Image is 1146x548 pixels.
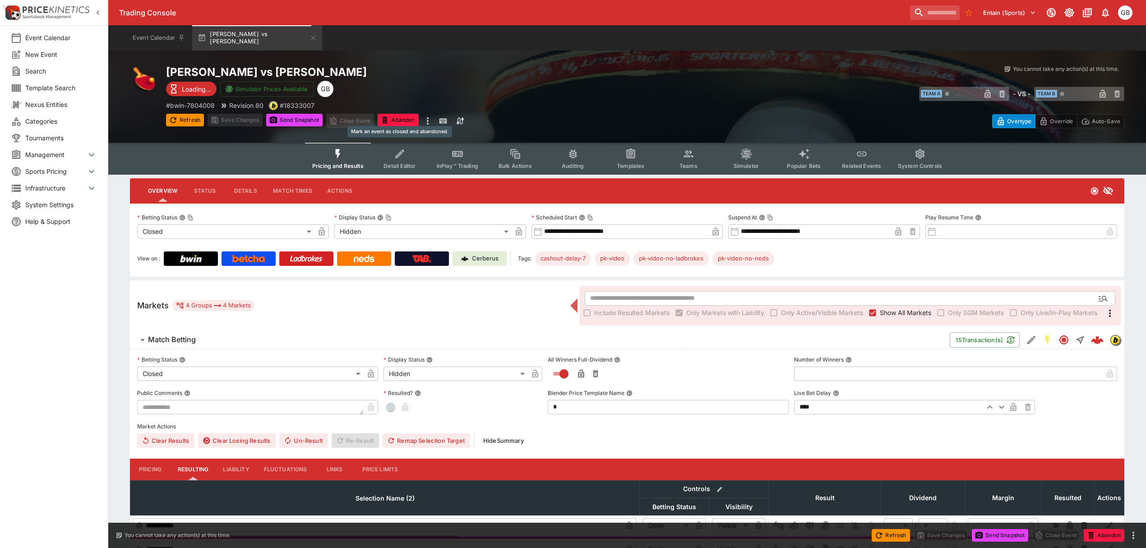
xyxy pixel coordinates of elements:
[187,214,194,221] button: Copy To Clipboard
[25,133,97,143] span: Tournaments
[25,167,86,176] span: Sports Pricing
[842,163,881,169] span: Related Events
[617,163,644,169] span: Templates
[176,300,251,311] div: 4 Groups 4 Markets
[1097,5,1114,21] button: Notifications
[192,25,322,51] button: [PERSON_NAME] vs [PERSON_NAME]
[3,4,21,22] img: PriceKinetics Logo
[833,390,839,396] button: Live Bet Delay
[642,518,692,533] div: Open
[898,163,942,169] span: System Controls
[1090,186,1099,195] svg: Closed
[422,114,433,128] button: more
[1103,186,1114,196] svg: Hidden
[1091,334,1104,346] div: 5d230d53-5547-4342-9c38-73ce2a4d500a
[1095,480,1124,515] th: Actions
[714,483,725,495] button: Bulk edit
[535,254,591,263] span: cashout-delay-7
[137,251,160,266] label: View on :
[137,389,182,397] p: Public Comments
[626,390,633,396] button: Blender Price Template Name
[728,214,757,221] p: Suspend At
[232,255,265,262] img: Betcha
[185,180,225,202] button: Status
[127,25,190,51] button: Event Calendar
[130,459,171,480] button: Pricing
[950,332,1020,348] button: 15Transaction(s)
[818,518,832,533] button: Void
[23,6,89,13] img: PriceKinetics
[712,254,774,263] span: pk-video-no-neds
[961,5,976,20] button: No Bookmarks
[781,308,863,317] span: Only Active/Visible Markets
[125,531,231,539] p: You cannot take any action(s) at this time.
[499,163,532,169] span: Bulk Actions
[137,214,177,221] p: Betting Status
[166,65,645,79] h2: Copy To Clipboard
[266,114,323,126] button: Send Snapshot
[716,502,762,512] span: Visibility
[562,163,584,169] span: Auditing
[453,251,507,266] a: Cerberus
[1077,114,1124,128] button: Auto-Save
[1084,530,1124,539] span: Mark an event as closed and abandoned.
[1110,335,1120,345] img: bwin
[184,390,190,396] button: Public Comments
[1110,334,1121,345] div: bwin
[1056,332,1072,348] button: Closed
[171,459,216,480] button: Resulting
[180,255,202,262] img: Bwin
[23,15,71,19] img: Sportsbook Management
[119,8,906,18] div: Trading Console
[1095,290,1111,307] button: Open
[772,518,786,533] button: Not Set
[332,433,379,448] span: Re-Result
[25,200,97,209] span: System Settings
[518,251,531,266] label: Tags:
[269,102,277,110] img: bwin.png
[137,433,194,448] button: Clear Results
[965,480,1042,515] th: Margin
[1023,332,1040,348] button: Edit Detail
[25,183,86,193] span: Infrastructure
[1092,116,1120,126] p: Auto-Save
[137,224,314,239] div: Closed
[198,433,276,448] button: Clear Losing Results
[312,163,364,169] span: Pricing and Results
[377,214,384,221] button: Display StatusCopy To Clipboard
[1118,5,1132,20] div: Gareth Brown
[633,254,709,263] span: pk-video-no-ladbrokes
[1040,332,1056,348] button: SGM Enabled
[266,180,319,202] button: Match Times
[220,81,314,97] button: Simulator Prices Available
[355,459,406,480] button: Price Limits
[787,518,801,533] button: Win
[1115,3,1135,23] button: Gareth Brown
[794,389,831,397] p: Live Bet Delay
[910,5,960,20] input: search
[1042,480,1095,515] th: Resulted
[148,335,196,344] h6: Match Betting
[833,518,847,533] button: Push
[734,163,759,169] span: Simulator
[137,356,177,363] p: Betting Status
[269,101,278,110] div: bwin
[137,420,1117,433] label: Market Actions
[166,101,215,110] p: Copy To Clipboard
[880,308,931,317] span: Show All Markets
[1072,332,1088,348] button: Straight
[679,163,698,169] span: Teams
[354,255,374,262] img: Neds
[595,251,630,266] div: Betting Target: cerberus
[1061,5,1077,21] button: Toggle light/dark mode
[384,163,416,169] span: Detail Editor
[633,251,709,266] div: Betting Target: cerberus
[378,115,418,124] span: Mark an event as closed and abandoned.
[1084,529,1124,542] button: Abandon
[1088,331,1106,349] a: 5d230d53-5547-4342-9c38-73ce2a4d500a
[595,254,630,263] span: pk-video
[280,101,314,110] p: Copy To Clipboard
[305,143,949,175] div: Event type filters
[594,308,670,317] span: Include Resulted Markets
[25,150,86,159] span: Management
